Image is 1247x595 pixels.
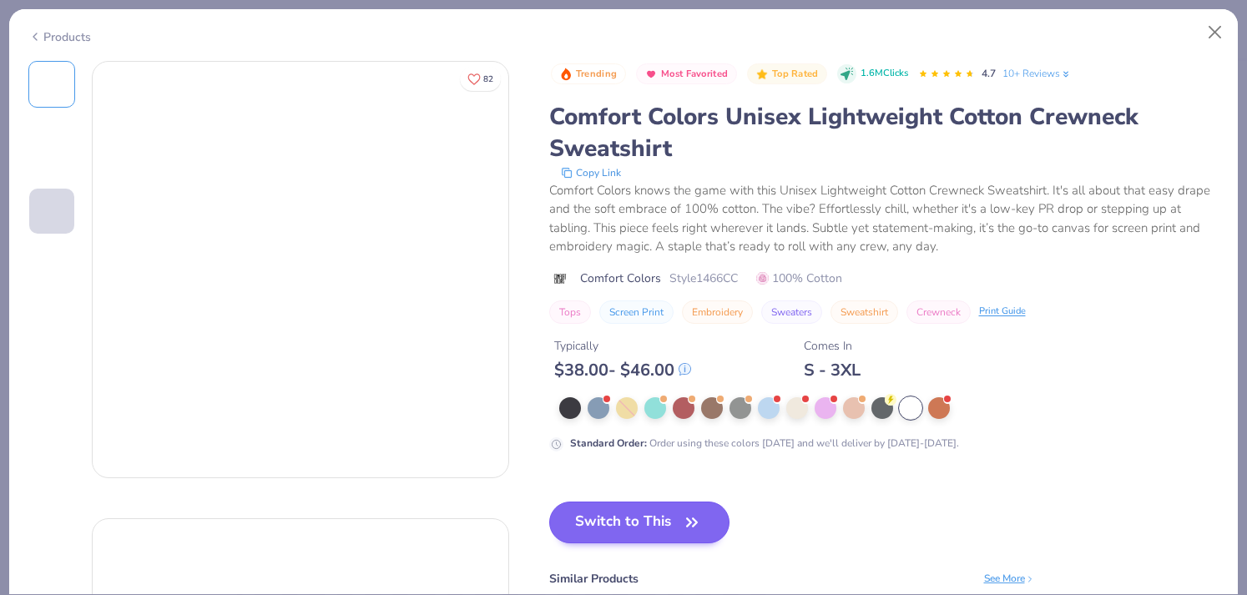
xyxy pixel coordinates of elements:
strong: Standard Order : [570,436,647,450]
div: S - 3XL [804,360,861,381]
button: Embroidery [682,300,753,324]
div: Print Guide [979,305,1026,319]
div: $ 38.00 - $ 46.00 [554,360,691,381]
div: See More [984,571,1035,586]
button: Sweaters [761,300,822,324]
button: Screen Print [599,300,674,324]
div: 4.7 Stars [918,61,975,88]
span: 100% Cotton [756,270,842,287]
img: Most Favorited sort [644,68,658,81]
img: User generated content [29,234,32,279]
button: Crewneck [906,300,971,324]
span: Top Rated [772,69,819,78]
span: 4.7 [982,67,996,80]
span: Comfort Colors [580,270,661,287]
button: Close [1199,17,1231,48]
div: Products [28,28,91,46]
button: Switch to This [549,502,730,543]
span: Trending [576,69,617,78]
span: Style 1466CC [669,270,738,287]
div: Typically [554,337,691,355]
button: Badge Button [551,63,626,85]
div: Order using these colors [DATE] and we'll deliver by [DATE]-[DATE]. [570,436,959,451]
div: Similar Products [549,570,639,587]
button: Badge Button [636,63,737,85]
button: Tops [549,300,591,324]
a: 10+ Reviews [1002,66,1072,81]
span: Most Favorited [661,69,728,78]
div: Comfort Colors Unisex Lightweight Cotton Crewneck Sweatshirt [549,101,1219,164]
img: Top Rated sort [755,68,769,81]
span: 1.6M Clicks [861,67,908,81]
span: 82 [483,75,493,83]
button: Badge Button [747,63,827,85]
img: brand logo [549,272,572,285]
button: Like [460,67,501,91]
button: Sweatshirt [830,300,898,324]
div: Comfort Colors knows the game with this Unisex Lightweight Cotton Crewneck Sweatshirt. It's all a... [549,181,1219,256]
img: Trending sort [559,68,573,81]
button: copy to clipboard [556,164,626,181]
div: Comes In [804,337,861,355]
